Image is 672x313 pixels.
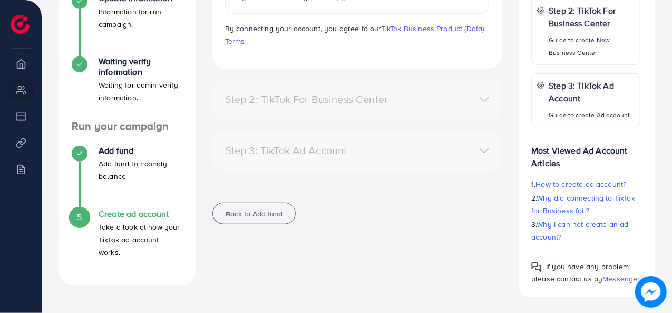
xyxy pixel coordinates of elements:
img: logo [11,15,30,34]
p: Step 3: TikTok Ad Account [549,79,635,105]
p: Guide to create New Business Center [549,34,635,59]
p: By connecting your account, you agree to our [225,22,490,48]
p: Add fund to Ecomdy balance [99,157,183,183]
span: Why I can not create an ad account? [531,219,629,242]
img: Popup guide [531,262,542,272]
span: How to create ad account? [536,179,627,189]
h4: Create ad account [99,209,183,219]
p: Waiting for admin verify information. [99,79,183,104]
span: 5 [77,211,82,223]
span: Back to Add fund [226,208,283,219]
p: 1. [531,178,640,191]
button: Back to Add fund [212,203,296,224]
p: 2. [531,192,640,217]
span: Why did connecting to TikTok for Business fail? [531,193,635,216]
p: Information for run campaign. [99,5,183,31]
p: Most Viewed Ad Account Articles [531,136,640,169]
h4: Run your campaign [59,120,196,133]
p: Step 2: TikTok For Business Center [549,4,635,30]
a: TikTok Business Product (Data) Terms [225,23,484,46]
p: 3. [531,218,640,243]
li: Create ad account [59,209,196,272]
h4: Waiting verify information [99,56,183,77]
p: Guide to create Ad account [549,109,635,121]
img: image [635,276,667,308]
li: Waiting verify information [59,56,196,120]
p: Take a look at how your TikTok ad account works. [99,221,183,259]
span: If you have any problem, please contact us by [531,261,631,284]
li: Add fund [59,146,196,209]
span: Messenger [602,273,640,284]
h4: Add fund [99,146,183,156]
